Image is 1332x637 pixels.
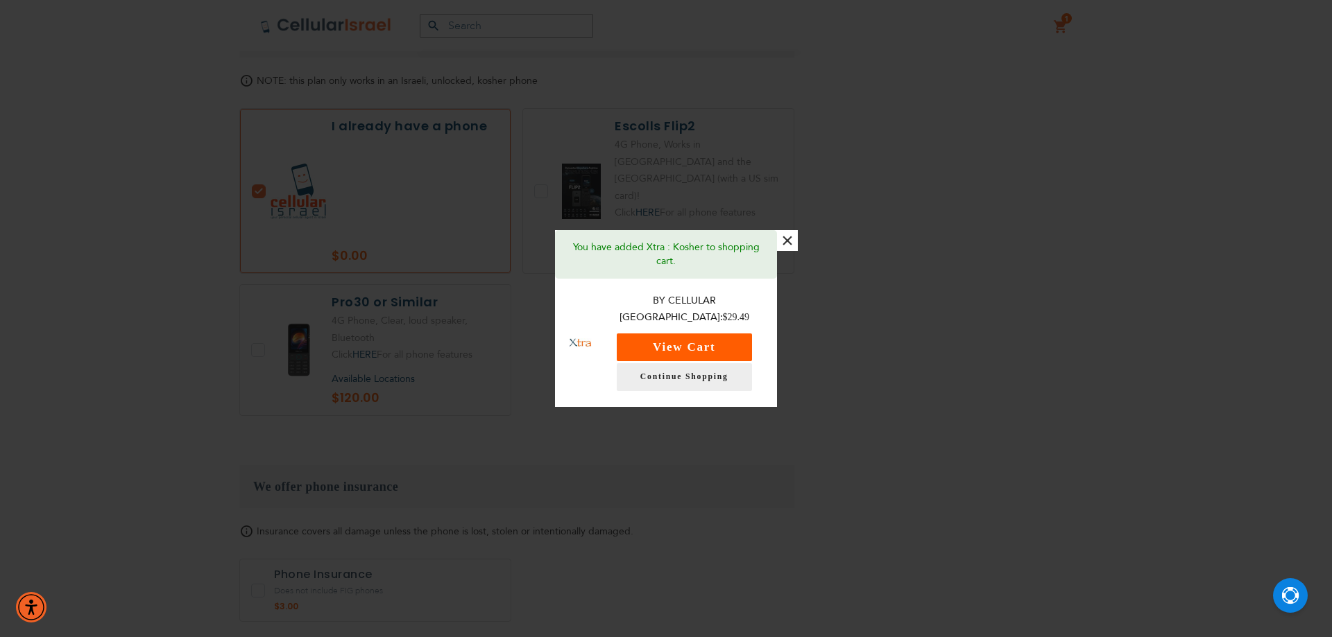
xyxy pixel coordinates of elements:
p: You have added Xtra : Kosher to shopping cart. [565,241,767,268]
a: Continue Shopping [617,363,752,391]
p: By Cellular [GEOGRAPHIC_DATA]: [606,293,764,326]
button: × [777,230,798,251]
div: Accessibility Menu [16,592,46,622]
span: $29.49 [723,312,750,322]
button: View Cart [617,333,752,361]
